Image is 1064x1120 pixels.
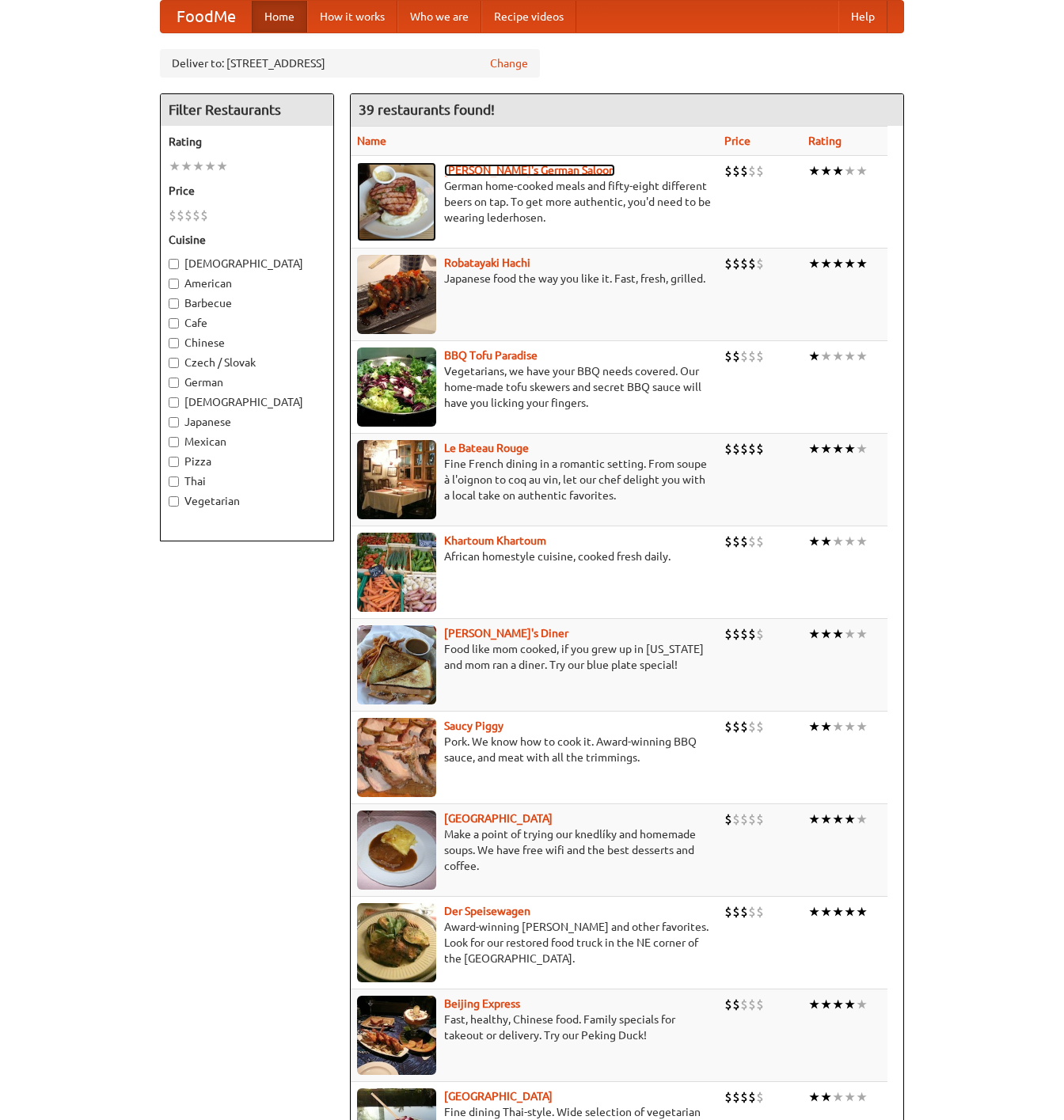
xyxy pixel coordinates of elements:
li: ★ [169,158,180,175]
li: ★ [808,347,820,365]
li: $ [740,162,748,180]
input: Japanese [169,417,179,427]
li: $ [748,718,756,735]
li: $ [732,533,740,550]
a: Khartoum Khartoum [444,534,546,547]
li: $ [192,207,200,224]
li: ★ [216,158,228,175]
li: ★ [844,811,856,828]
li: ★ [808,625,820,643]
li: $ [724,903,732,921]
li: ★ [844,996,856,1013]
p: Japanese food the way you like it. Fast, fresh, grilled. [357,271,712,287]
li: $ [732,1088,740,1106]
li: $ [724,1088,732,1106]
li: ★ [856,1088,868,1106]
b: [PERSON_NAME]'s Diner [444,627,568,640]
li: ★ [856,162,868,180]
input: Chinese [169,338,179,348]
p: Pork. We know how to cook it. Award-winning BBQ sauce, and meat with all the trimmings. [357,734,712,765]
input: American [169,279,179,289]
li: $ [740,255,748,272]
li: ★ [832,533,844,550]
li: ★ [820,533,832,550]
img: khartoum.jpg [357,533,436,612]
li: $ [740,347,748,365]
li: ★ [844,533,856,550]
li: $ [756,347,764,365]
label: American [169,275,325,291]
li: ★ [820,903,832,921]
img: tofuparadise.jpg [357,347,436,427]
li: ★ [832,162,844,180]
li: ★ [180,158,192,175]
li: $ [756,718,764,735]
li: $ [740,811,748,828]
li: $ [756,625,764,643]
li: $ [756,903,764,921]
li: $ [724,811,732,828]
li: ★ [808,718,820,735]
label: [DEMOGRAPHIC_DATA] [169,394,325,410]
li: $ [724,347,732,365]
li: ★ [856,347,868,365]
label: [DEMOGRAPHIC_DATA] [169,256,325,271]
li: ★ [856,533,868,550]
input: Vegetarian [169,496,179,507]
li: ★ [820,625,832,643]
li: ★ [844,255,856,272]
a: Beijing Express [444,997,520,1010]
li: $ [748,255,756,272]
img: speisewagen.jpg [357,903,436,982]
li: $ [756,440,764,457]
input: Czech / Slovak [169,358,179,368]
a: Change [490,55,528,71]
p: German home-cooked meals and fifty-eight different beers on tap. To get more authentic, you'd nee... [357,178,712,226]
p: Food like mom cooked, if you grew up in [US_STATE] and mom ran a diner. Try our blue plate special! [357,641,712,673]
li: ★ [832,440,844,457]
li: ★ [820,996,832,1013]
li: ★ [856,255,868,272]
b: BBQ Tofu Paradise [444,349,538,362]
a: Der Speisewagen [444,905,530,917]
li: $ [200,207,208,224]
a: Home [252,1,307,32]
li: ★ [832,996,844,1013]
h5: Price [169,183,325,199]
a: How it works [307,1,397,32]
li: $ [724,255,732,272]
li: $ [740,440,748,457]
li: ★ [808,903,820,921]
a: Help [838,1,887,32]
li: ★ [856,811,868,828]
a: [PERSON_NAME]'s German Saloon [444,164,615,177]
li: ★ [832,718,844,735]
li: ★ [844,718,856,735]
li: $ [732,255,740,272]
label: Japanese [169,414,325,430]
input: German [169,378,179,388]
li: $ [756,996,764,1013]
li: $ [756,533,764,550]
label: German [169,374,325,390]
li: $ [740,533,748,550]
li: ★ [856,903,868,921]
input: Cafe [169,318,179,328]
input: [DEMOGRAPHIC_DATA] [169,259,179,269]
label: Chinese [169,335,325,351]
li: ★ [844,162,856,180]
input: Pizza [169,457,179,467]
li: ★ [808,255,820,272]
img: esthers.jpg [357,162,436,241]
a: Rating [808,135,842,147]
li: ★ [204,158,216,175]
li: ★ [820,718,832,735]
label: Pizza [169,454,325,469]
li: ★ [844,1088,856,1106]
a: Name [357,135,386,147]
a: [GEOGRAPHIC_DATA] [444,812,553,825]
li: ★ [820,255,832,272]
a: Saucy Piggy [444,719,503,732]
li: $ [724,162,732,180]
li: ★ [856,440,868,457]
